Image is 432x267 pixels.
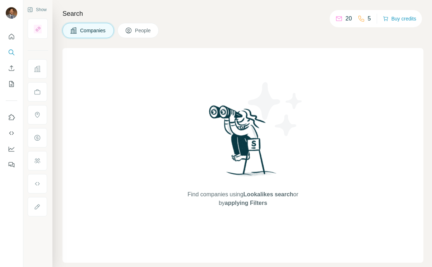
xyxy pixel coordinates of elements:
[243,77,308,141] img: Surfe Illustration - Stars
[6,30,17,43] button: Quick start
[6,78,17,90] button: My lists
[345,14,352,23] p: 20
[225,200,267,206] span: applying Filters
[383,14,416,24] button: Buy credits
[62,9,423,19] h4: Search
[185,190,300,207] span: Find companies using or by
[135,27,152,34] span: People
[368,14,371,23] p: 5
[22,4,52,15] button: Show
[6,142,17,155] button: Dashboard
[6,7,17,19] img: Avatar
[6,127,17,140] button: Use Surfe API
[6,62,17,75] button: Enrich CSV
[6,158,17,171] button: Feedback
[206,103,280,183] img: Surfe Illustration - Woman searching with binoculars
[6,46,17,59] button: Search
[6,111,17,124] button: Use Surfe on LinkedIn
[80,27,106,34] span: Companies
[243,191,293,197] span: Lookalikes search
